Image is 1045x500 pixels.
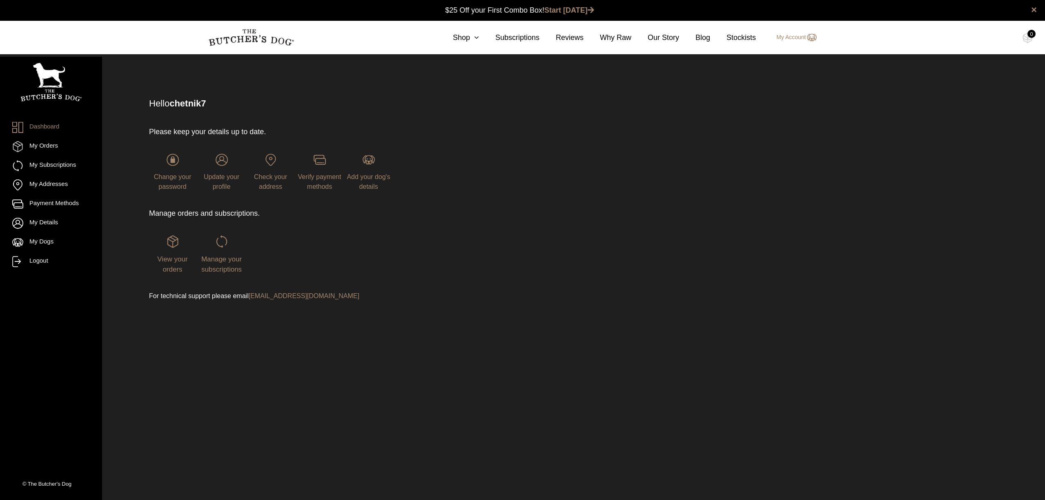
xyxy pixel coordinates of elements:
[154,173,192,190] span: Change your password
[631,32,679,43] a: Our Story
[167,154,179,166] img: login-TBD_Password.png
[265,154,277,166] img: login-TBD_Address.png
[12,179,90,190] a: My Addresses
[1027,30,1036,38] div: 0
[1031,5,1037,15] a: close
[254,173,287,190] span: Check your address
[12,218,90,229] a: My Details
[149,154,196,190] a: Change your password
[768,33,816,42] a: My Account
[12,199,90,210] a: Payment Methods
[149,97,893,110] p: Hello
[249,292,359,299] a: [EMAIL_ADDRESS][DOMAIN_NAME]
[149,235,196,273] a: View your orders
[710,32,756,43] a: Stockists
[149,208,629,219] p: Manage orders and subscriptions.
[216,235,228,248] img: login-TBD_Subscriptions.png
[544,6,594,14] a: Start [DATE]
[479,32,539,43] a: Subscriptions
[363,154,375,166] img: login-TBD_Dog.png
[12,160,90,171] a: My Subscriptions
[198,235,245,273] a: Manage your subscriptions
[345,154,392,190] a: Add your dog's details
[157,255,187,274] span: View your orders
[198,154,245,190] a: Update your profile
[201,255,242,274] span: Manage your subscriptions
[679,32,710,43] a: Blog
[347,173,390,190] span: Add your dog's details
[12,237,90,248] a: My Dogs
[12,141,90,152] a: My Orders
[169,98,206,108] strong: chetnik7
[216,154,228,166] img: login-TBD_Profile.png
[204,173,239,190] span: Update your profile
[149,126,629,137] p: Please keep your details up to date.
[314,154,326,166] img: login-TBD_Payments.png
[20,63,82,102] img: TBD_Portrait_Logo_White.png
[149,291,629,301] p: For technical support please email
[12,122,90,133] a: Dashboard
[296,154,343,190] a: Verify payment methods
[1023,33,1033,43] img: TBD_Cart-Empty.png
[12,256,90,267] a: Logout
[539,32,584,43] a: Reviews
[584,32,631,43] a: Why Raw
[167,235,179,248] img: login-TBD_Orders.png
[298,173,341,190] span: Verify payment methods
[247,154,294,190] a: Check your address
[437,32,479,43] a: Shop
